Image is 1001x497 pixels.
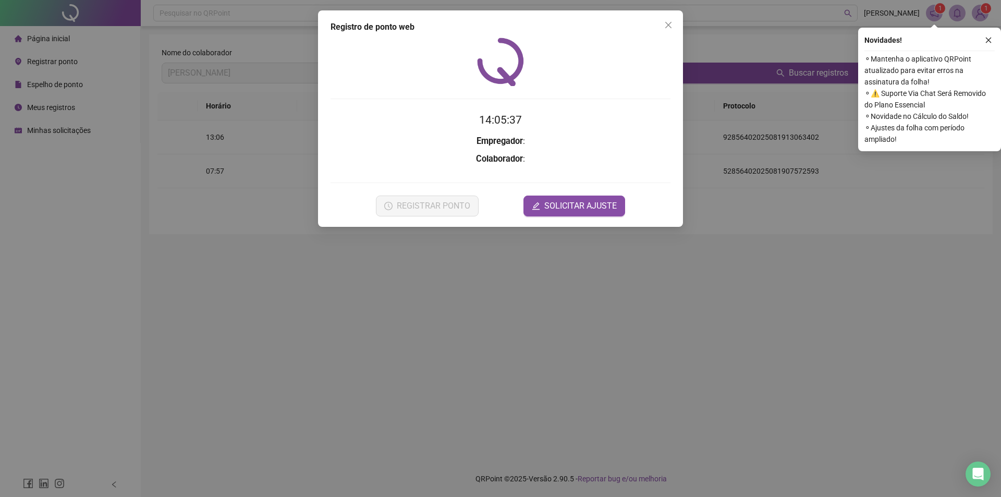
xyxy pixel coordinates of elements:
div: Registro de ponto web [331,21,670,33]
h3: : [331,152,670,166]
span: close [664,21,673,29]
span: edit [532,202,540,210]
h3: : [331,135,670,148]
strong: Empregador [477,136,523,146]
button: REGISTRAR PONTO [376,196,479,216]
span: ⚬ Ajustes da folha com período ampliado! [864,122,995,145]
strong: Colaborador [476,154,523,164]
img: QRPoint [477,38,524,86]
span: ⚬ Novidade no Cálculo do Saldo! [864,111,995,122]
span: close [985,37,992,44]
button: Close [660,17,677,33]
span: Novidades ! [864,34,902,46]
span: ⚬ Mantenha o aplicativo QRPoint atualizado para evitar erros na assinatura da folha! [864,53,995,88]
span: ⚬ ⚠️ Suporte Via Chat Será Removido do Plano Essencial [864,88,995,111]
button: editSOLICITAR AJUSTE [523,196,625,216]
time: 14:05:37 [479,114,522,126]
div: Open Intercom Messenger [966,462,991,487]
span: SOLICITAR AJUSTE [544,200,617,212]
